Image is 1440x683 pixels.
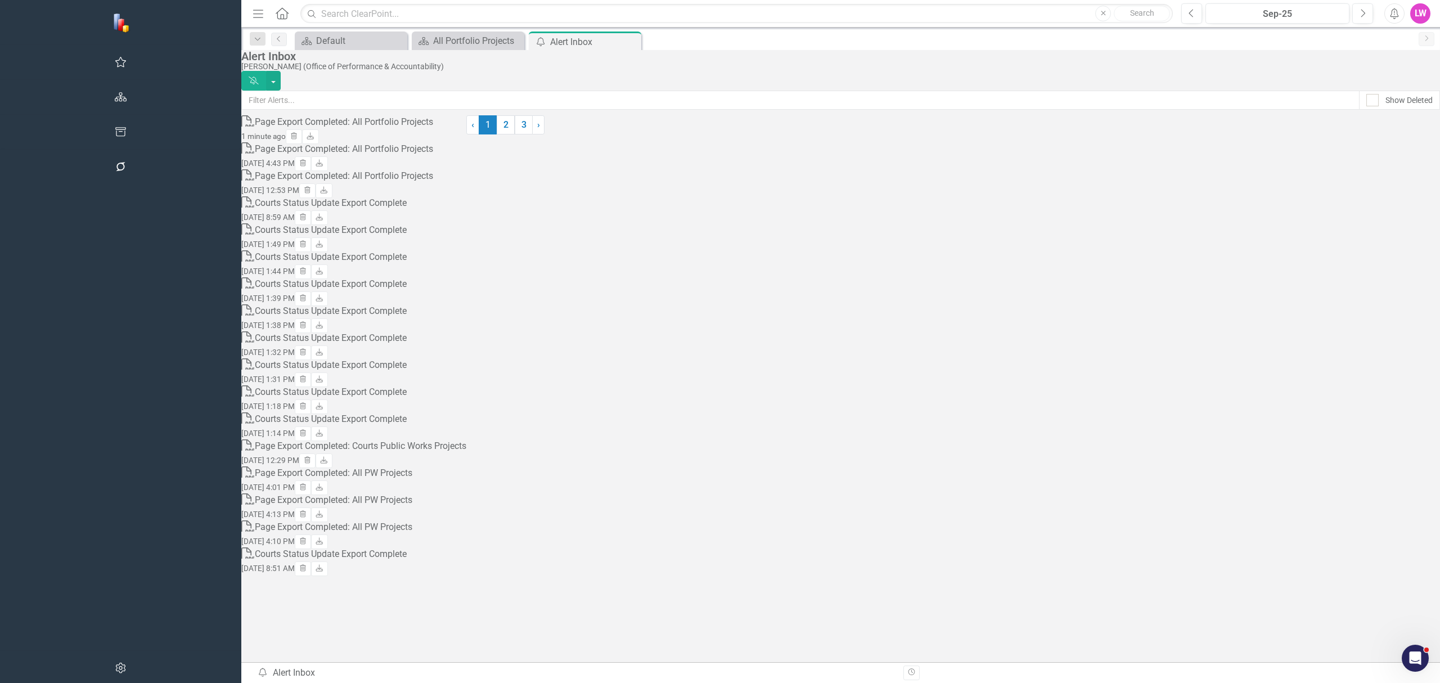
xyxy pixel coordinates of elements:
button: LW [1410,3,1430,24]
small: [DATE] 1:18 PM [241,402,295,411]
div: [PERSON_NAME] (Office of Performance & Accountability) [241,62,1434,71]
div: Alert Inbox [241,50,1434,62]
a: All Portfolio Projects [415,34,521,48]
small: [DATE] 1:44 PM [241,267,295,276]
div: Sep-25 [1209,7,1345,21]
iframe: Intercom live chat [1402,645,1429,672]
div: Page Export Completed: All PW Projects [255,521,412,534]
div: Page Export Completed: All Portfolio Projects [255,143,433,156]
div: Default [316,34,404,48]
span: › [537,119,540,130]
div: Alert Inbox [550,35,638,49]
div: Show Deleted [1385,95,1433,106]
small: [DATE] 1:49 PM [241,240,295,249]
div: Page Export Completed: Courts Public Works Projects [255,440,466,453]
a: 3 [515,115,533,134]
small: [DATE] 4:10 PM [241,537,295,546]
div: Page Export Completed: All Portfolio Projects [255,116,433,129]
small: [DATE] 8:51 AM [241,564,295,573]
div: Courts Status Update Export Complete [255,224,407,237]
small: [DATE] 1:39 PM [241,294,295,303]
small: [DATE] 4:43 PM [241,159,295,168]
div: Courts Status Update Export Complete [255,278,407,291]
div: Alert Inbox [257,667,319,680]
button: Search [1114,6,1170,21]
div: Courts Status Update Export Complete [255,359,407,372]
a: 2 [497,115,515,134]
div: Courts Status Update Export Complete [255,413,407,426]
div: Page Export Completed: All PW Projects [255,494,412,507]
small: [DATE] 1:14 PM [241,429,295,438]
div: Courts Status Update Export Complete [255,332,407,345]
small: [DATE] 1:38 PM [241,321,295,330]
small: 1 minute ago [241,132,286,141]
div: Page Export Completed: All Portfolio Projects [255,170,433,183]
span: Search [1130,8,1154,17]
div: All Portfolio Projects [433,34,521,48]
div: Courts Status Update Export Complete [255,386,407,399]
small: [DATE] 1:32 PM [241,348,295,357]
small: [DATE] 12:29 PM [241,456,299,465]
div: Courts Status Update Export Complete [255,251,407,264]
small: [DATE] 4:13 PM [241,510,295,519]
small: [DATE] 4:01 PM [241,483,295,492]
div: Page Export Completed: All PW Projects [255,467,412,480]
a: Default [298,34,404,48]
button: Sep-25 [1205,3,1349,24]
div: Courts Status Update Export Complete [255,305,407,318]
div: Courts Status Update Export Complete [255,548,407,561]
span: ‹ [471,119,474,130]
small: [DATE] 1:31 PM [241,375,295,384]
small: [DATE] 12:53 PM [241,186,299,195]
small: [DATE] 8:59 AM [241,213,295,222]
div: Courts Status Update Export Complete [255,197,407,210]
span: 1 [479,115,497,134]
input: Filter Alerts... [241,91,1360,110]
input: Search ClearPoint... [300,4,1173,24]
img: ClearPoint Strategy [112,12,132,32]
